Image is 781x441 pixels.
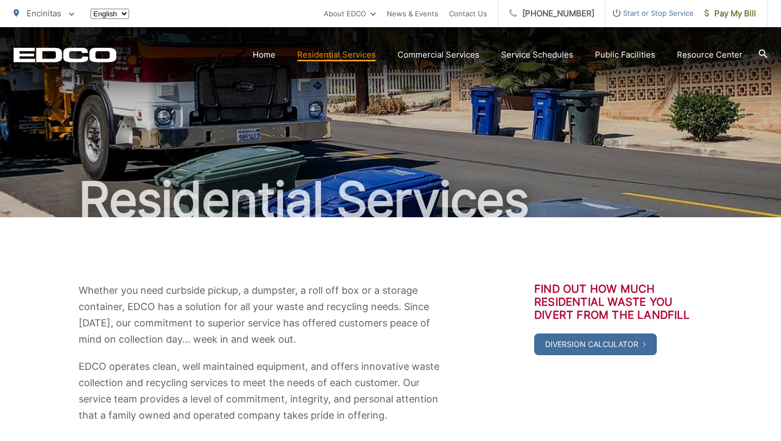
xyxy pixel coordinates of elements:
[14,47,117,62] a: EDCD logo. Return to the homepage.
[534,333,657,355] a: Diversion Calculator
[387,7,438,20] a: News & Events
[595,48,655,61] a: Public Facilities
[14,173,767,227] h1: Residential Services
[398,48,479,61] a: Commercial Services
[501,48,573,61] a: Service Schedules
[91,9,129,19] select: Select a language
[449,7,487,20] a: Contact Us
[79,282,442,348] p: Whether you need curbside pickup, a dumpster, a roll off box or a storage container, EDCO has a s...
[27,8,61,18] span: Encinitas
[324,7,376,20] a: About EDCO
[705,7,756,20] span: Pay My Bill
[297,48,376,61] a: Residential Services
[677,48,742,61] a: Resource Center
[253,48,276,61] a: Home
[534,282,702,322] h3: Find out how much residential waste you divert from the landfill
[79,358,442,424] p: EDCO operates clean, well maintained equipment, and offers innovative waste collection and recycl...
